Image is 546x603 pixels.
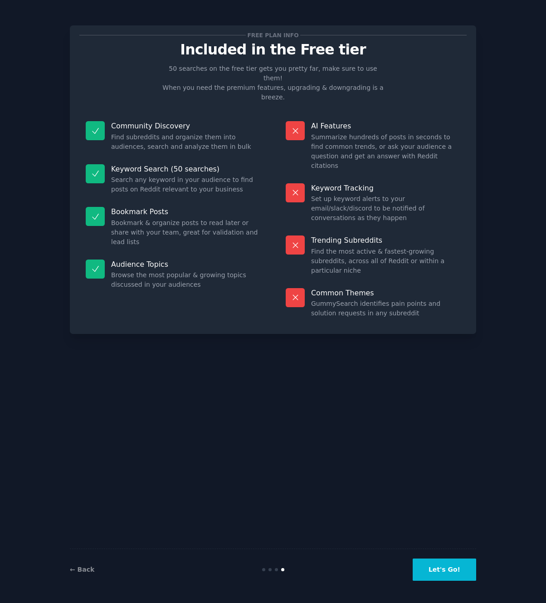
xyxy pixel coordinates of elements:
dd: Find the most active & fastest-growing subreddits, across all of Reddit or within a particular niche [311,247,460,275]
p: Trending Subreddits [311,235,460,245]
dd: Search any keyword in your audience to find posts on Reddit relevant to your business [111,175,260,194]
p: Common Themes [311,288,460,298]
dd: Set up keyword alerts to your email/slack/discord to be notified of conversations as they happen [311,194,460,223]
p: Keyword Tracking [311,183,460,193]
span: Free plan info [246,30,300,40]
p: Included in the Free tier [79,42,467,58]
button: Let's Go! [413,559,476,581]
dd: Bookmark & organize posts to read later or share with your team, great for validation and lead lists [111,218,260,247]
p: Audience Topics [111,260,260,269]
dd: Find subreddits and organize them into audiences, search and analyze them in bulk [111,132,260,152]
dd: Browse the most popular & growing topics discussed in your audiences [111,270,260,289]
dd: GummySearch identifies pain points and solution requests in any subreddit [311,299,460,318]
p: Community Discovery [111,121,260,131]
p: AI Features [311,121,460,131]
p: Keyword Search (50 searches) [111,164,260,174]
dd: Summarize hundreds of posts in seconds to find common trends, or ask your audience a question and... [311,132,460,171]
p: Bookmark Posts [111,207,260,216]
p: 50 searches on the free tier gets you pretty far, make sure to use them! When you need the premiu... [159,64,387,102]
a: ← Back [70,566,94,573]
